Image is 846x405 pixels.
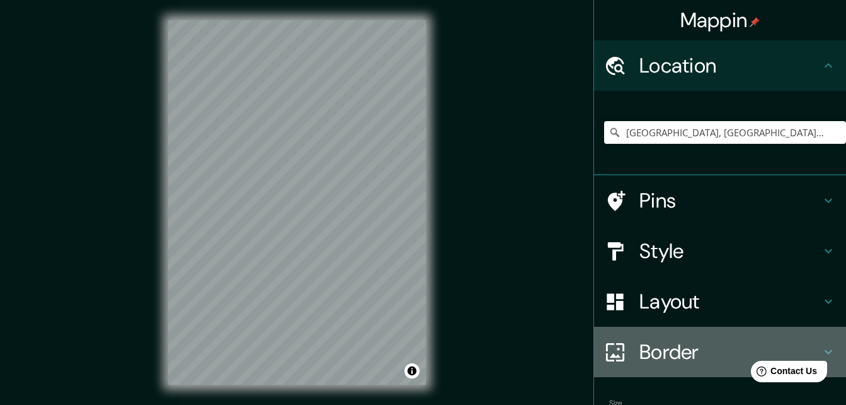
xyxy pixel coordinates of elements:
[594,327,846,377] div: Border
[639,339,821,365] h4: Border
[594,226,846,276] div: Style
[639,238,821,264] h4: Style
[604,121,846,144] input: Pick your city or area
[750,17,760,27] img: pin-icon.png
[168,20,426,385] canvas: Map
[404,363,420,379] button: Toggle attribution
[639,188,821,213] h4: Pins
[639,53,821,78] h4: Location
[594,175,846,226] div: Pins
[639,289,821,314] h4: Layout
[680,8,760,33] h4: Mappin
[594,40,846,91] div: Location
[594,276,846,327] div: Layout
[734,356,832,391] iframe: Help widget launcher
